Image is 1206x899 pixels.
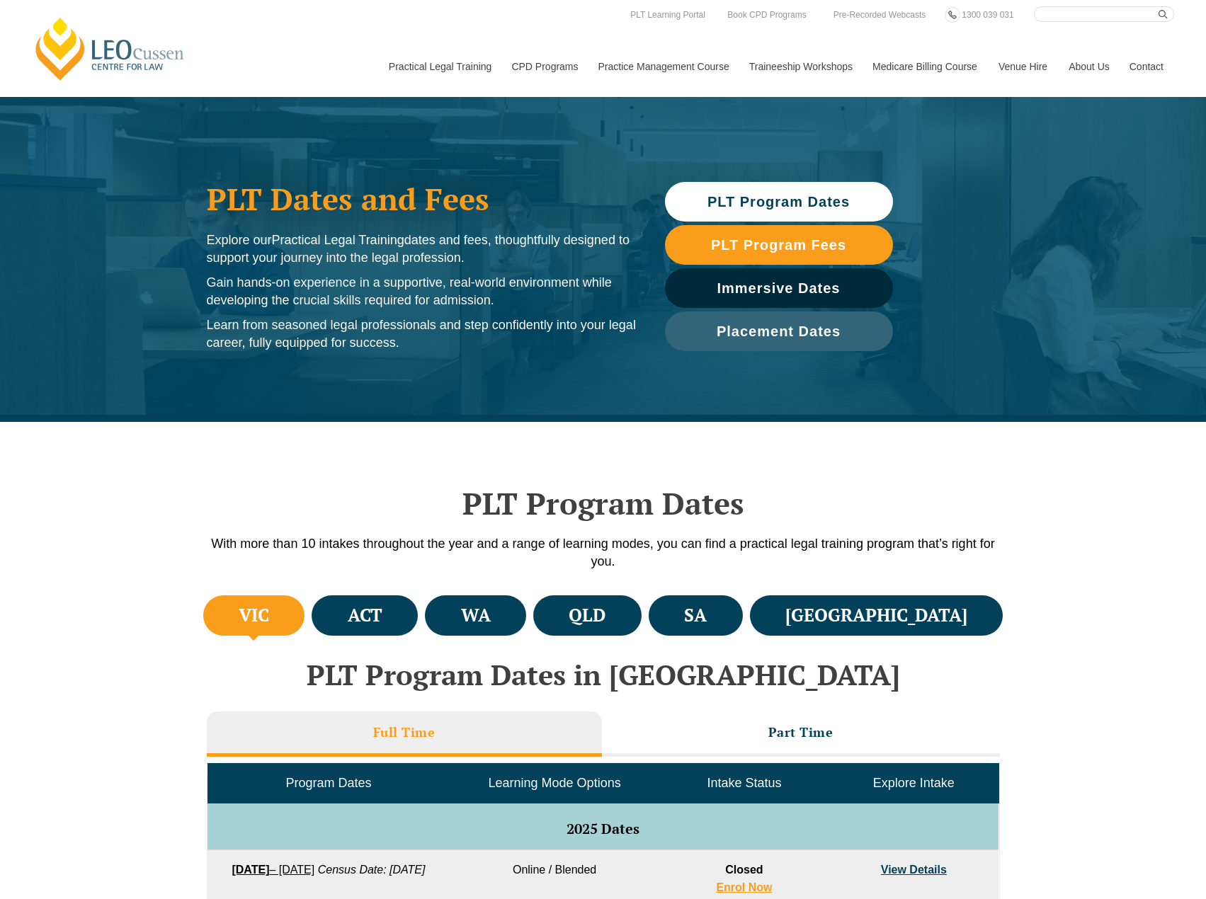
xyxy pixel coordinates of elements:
[501,36,587,97] a: CPD Programs
[707,195,850,209] span: PLT Program Dates
[873,776,955,790] span: Explore Intake
[1058,36,1119,97] a: About Us
[489,776,621,790] span: Learning Mode Options
[272,233,404,247] span: Practical Legal Training
[627,7,709,23] a: PLT Learning Portal
[207,316,637,352] p: Learn from seasoned legal professionals and step confidently into your legal career, fully equipp...
[569,604,605,627] h4: QLD
[285,776,371,790] span: Program Dates
[239,604,269,627] h4: VIC
[711,238,846,252] span: PLT Program Fees
[207,181,637,217] h1: PLT Dates and Fees
[232,864,314,876] a: [DATE]– [DATE]
[785,604,967,627] h4: [GEOGRAPHIC_DATA]
[207,274,637,309] p: Gain hands-on experience in a supportive, real-world environment while developing the crucial ski...
[373,724,436,740] h3: Full Time
[665,225,893,265] a: PLT Program Fees
[1111,804,1171,864] iframe: LiveChat chat widget
[207,231,637,267] p: Explore our dates and fees, thoughtfully designed to support your journey into the legal profession.
[665,311,893,351] a: Placement Dates
[665,268,893,308] a: Immersive Dates
[724,7,809,23] a: Book CPD Programs
[962,10,1013,20] span: 1300 039 031
[318,864,426,876] em: Census Date: [DATE]
[716,881,772,893] a: Enrol Now
[200,535,1007,571] p: With more than 10 intakes throughout the year and a range of learning modes, you can find a pract...
[768,724,834,740] h3: Part Time
[588,36,739,97] a: Practice Management Course
[717,324,841,338] span: Placement Dates
[665,182,893,222] a: PLT Program Dates
[684,604,707,627] h4: SA
[988,36,1058,97] a: Venue Hire
[32,16,188,82] a: [PERSON_NAME] Centre for Law
[232,864,269,876] strong: [DATE]
[881,864,947,876] a: View Details
[725,864,763,876] span: Closed
[1119,36,1174,97] a: Contact
[378,36,501,97] a: Practical Legal Training
[707,776,781,790] span: Intake Status
[348,604,382,627] h4: ACT
[461,604,491,627] h4: WA
[958,7,1017,23] a: 1300 039 031
[567,819,639,838] span: 2025 Dates
[862,36,988,97] a: Medicare Billing Course
[200,486,1007,521] h2: PLT Program Dates
[830,7,930,23] a: Pre-Recorded Webcasts
[739,36,862,97] a: Traineeship Workshops
[200,659,1007,690] h2: PLT Program Dates in [GEOGRAPHIC_DATA]
[717,281,841,295] span: Immersive Dates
